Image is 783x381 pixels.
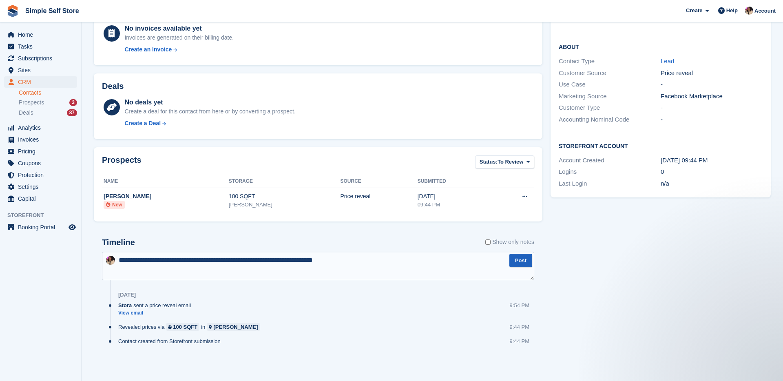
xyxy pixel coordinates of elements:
[213,323,258,331] div: [PERSON_NAME]
[229,201,341,209] div: [PERSON_NAME]
[661,156,763,165] div: [DATE] 09:44 PM
[118,323,264,331] div: Revealed prices via in
[4,181,77,193] a: menu
[18,134,67,145] span: Invoices
[18,193,67,204] span: Capital
[166,323,199,331] a: 100 SQFT
[106,256,115,265] img: Scott McCutcheon
[124,119,161,128] div: Create a Deal
[661,58,674,64] a: Lead
[4,193,77,204] a: menu
[726,7,738,15] span: Help
[480,158,498,166] span: Status:
[7,5,19,17] img: stora-icon-8386f47178a22dfd0bd8f6a31ec36ba5ce8667c1dd55bd0f319d3a0aa187defe.svg
[559,156,661,165] div: Account Created
[18,181,67,193] span: Settings
[4,222,77,233] a: menu
[745,7,753,15] img: Scott McCutcheon
[4,169,77,181] a: menu
[661,179,763,188] div: n/a
[559,179,661,188] div: Last Login
[69,99,77,106] div: 3
[661,103,763,113] div: -
[18,222,67,233] span: Booking Portal
[340,175,417,188] th: Source
[102,238,135,247] h2: Timeline
[661,69,763,78] div: Price reveal
[7,211,81,219] span: Storefront
[661,115,763,124] div: -
[686,7,702,15] span: Create
[754,7,776,15] span: Account
[118,301,132,309] span: Stora
[559,42,763,51] h2: About
[19,109,33,117] span: Deals
[124,107,295,116] div: Create a deal for this contact from here or by converting a prospect.
[102,82,124,91] h2: Deals
[207,323,260,331] a: [PERSON_NAME]
[18,122,67,133] span: Analytics
[559,80,661,89] div: Use Case
[498,158,523,166] span: To Review
[4,122,77,133] a: menu
[4,64,77,76] a: menu
[418,175,491,188] th: Submitted
[559,103,661,113] div: Customer Type
[102,155,142,171] h2: Prospects
[102,175,229,188] th: Name
[418,192,491,201] div: [DATE]
[4,53,77,64] a: menu
[118,301,195,309] div: sent a price reveal email
[510,301,529,309] div: 9:54 PM
[18,146,67,157] span: Pricing
[4,76,77,88] a: menu
[19,99,44,106] span: Prospects
[18,64,67,76] span: Sites
[485,238,534,246] label: Show only notes
[559,69,661,78] div: Customer Source
[661,167,763,177] div: 0
[4,29,77,40] a: menu
[559,57,661,66] div: Contact Type
[104,201,125,209] li: New
[4,134,77,145] a: menu
[559,142,763,150] h2: Storefront Account
[4,157,77,169] a: menu
[67,109,77,116] div: 87
[124,119,295,128] a: Create a Deal
[19,89,77,97] a: Contacts
[661,92,763,101] div: Facebook Marketplace
[124,45,234,54] a: Create an Invoice
[118,337,225,345] div: Contact created from Storefront submission
[18,53,67,64] span: Subscriptions
[18,157,67,169] span: Coupons
[340,192,417,201] div: Price reveal
[485,238,491,246] input: Show only notes
[124,24,234,33] div: No invoices available yet
[4,146,77,157] a: menu
[475,155,534,169] button: Status: To Review
[19,98,77,107] a: Prospects 3
[124,97,295,107] div: No deals yet
[559,92,661,101] div: Marketing Source
[4,41,77,52] a: menu
[510,323,529,331] div: 9:44 PM
[104,192,229,201] div: [PERSON_NAME]
[509,254,532,267] button: Post
[19,109,77,117] a: Deals 87
[173,323,197,331] div: 100 SQFT
[118,292,136,298] div: [DATE]
[67,222,77,232] a: Preview store
[124,45,172,54] div: Create an Invoice
[18,76,67,88] span: CRM
[18,41,67,52] span: Tasks
[229,175,341,188] th: Storage
[559,167,661,177] div: Logins
[18,29,67,40] span: Home
[418,201,491,209] div: 09:44 PM
[118,310,195,317] a: View email
[22,4,82,18] a: Simple Self Store
[124,33,234,42] div: Invoices are generated on their billing date.
[510,337,529,345] div: 9:44 PM
[229,192,341,201] div: 100 SQFT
